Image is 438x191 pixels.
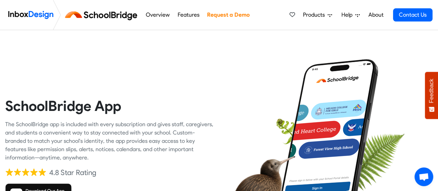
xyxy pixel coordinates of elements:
[5,97,214,115] heading: SchoolBridge App
[425,72,438,119] button: Feedback - Show survey
[49,167,96,178] div: 4.8 Star Rating
[393,8,432,21] a: Contact Us
[205,8,251,22] a: Request a Demo
[300,8,335,22] a: Products
[341,11,355,19] span: Help
[144,8,171,22] a: Overview
[176,8,201,22] a: Features
[64,7,142,23] img: schoolbridge logo
[339,8,363,22] a: Help
[414,167,433,186] div: Open chat
[366,8,385,22] a: About
[303,11,328,19] span: Products
[428,79,435,103] span: Feedback
[5,120,214,162] div: The SchoolBridge app is included with every subscription and gives staff, caregivers, and student...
